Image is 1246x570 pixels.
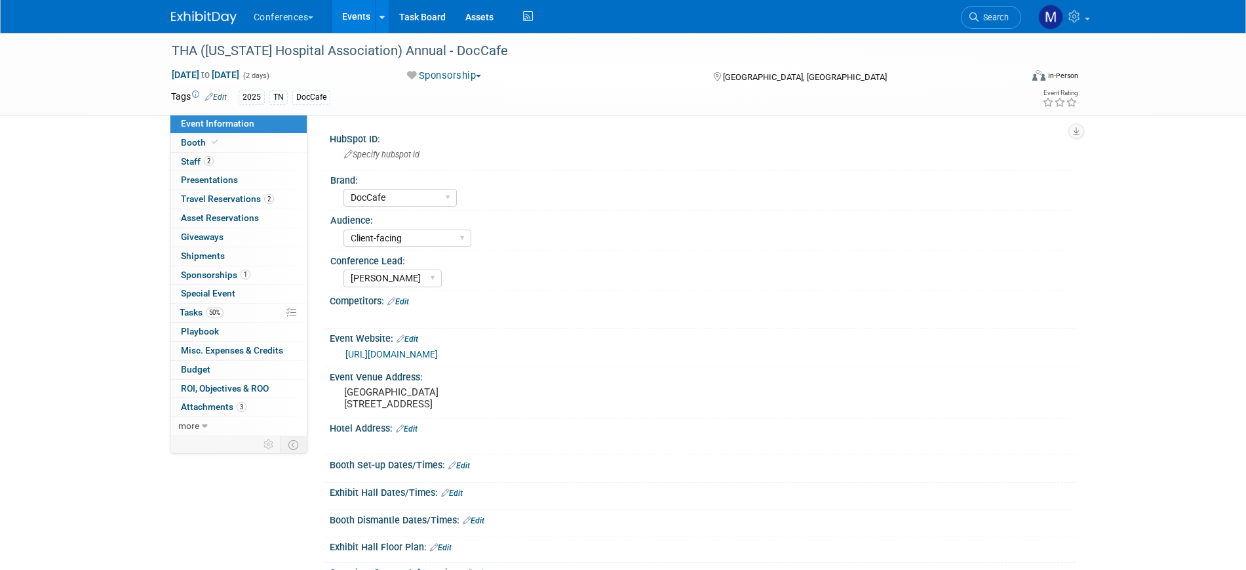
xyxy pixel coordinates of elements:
[258,436,281,453] td: Personalize Event Tab Strip
[1032,70,1045,81] img: Format-Inperson.png
[387,297,409,306] a: Edit
[204,156,214,166] span: 2
[441,489,463,498] a: Edit
[330,537,1076,554] div: Exhibit Hall Floor Plan:
[241,270,250,279] span: 1
[264,194,274,204] span: 2
[170,361,307,379] a: Budget
[170,190,307,209] a: Travel Reservations2
[171,69,240,81] span: [DATE] [DATE]
[330,329,1076,346] div: Event Website:
[181,326,219,336] span: Playbook
[330,483,1076,500] div: Exhibit Hall Dates/Times:
[330,129,1076,146] div: HubSpot ID:
[170,153,307,171] a: Staff2
[170,266,307,285] a: Sponsorships1
[723,72,887,82] span: [GEOGRAPHIC_DATA], [GEOGRAPHIC_DATA]
[330,367,1076,384] div: Event Venue Address:
[944,68,1079,88] div: Event Format
[239,91,265,104] div: 2025
[1047,71,1078,81] div: In-Person
[448,461,470,470] a: Edit
[330,510,1076,527] div: Booth Dismantle Dates/Times:
[961,6,1021,29] a: Search
[344,150,419,159] span: Specify hubspot id
[979,12,1009,22] span: Search
[292,91,330,104] div: DocCafe
[199,70,212,80] span: to
[330,418,1076,436] div: Hotel Address:
[170,323,307,341] a: Playbook
[242,71,269,80] span: (2 days)
[170,247,307,266] a: Shipments
[178,420,199,431] span: more
[206,308,224,317] span: 50%
[237,402,246,412] span: 3
[330,171,1070,187] div: Brand:
[167,39,1002,63] div: THA ([US_STATE] Hospital Association) Annual - DocCafe
[170,209,307,228] a: Asset Reservations
[402,69,486,83] button: Sponsorship
[330,251,1070,268] div: Conference Lead:
[463,516,484,525] a: Edit
[280,436,307,453] td: Toggle Event Tabs
[1038,5,1063,30] img: Marygrace LeGros
[170,380,307,398] a: ROI, Objectives & ROO
[1042,90,1078,96] div: Event Rating
[396,424,418,434] a: Edit
[397,335,418,344] a: Edit
[205,92,227,102] a: Edit
[269,91,288,104] div: TN
[170,115,307,133] a: Event Information
[330,291,1076,308] div: Competitors:
[345,349,438,359] a: [URL][DOMAIN_NAME]
[171,90,227,105] td: Tags
[181,383,269,394] span: ROI, Objectives & ROO
[171,11,237,24] img: ExhibitDay
[344,386,626,410] pre: [GEOGRAPHIC_DATA] [STREET_ADDRESS]
[181,345,283,356] span: Misc. Expenses & Credits
[181,232,224,242] span: Giveaways
[170,228,307,247] a: Giveaways
[170,285,307,303] a: Special Event
[181,251,225,261] span: Shipments
[170,342,307,360] a: Misc. Expenses & Credits
[181,401,246,412] span: Attachments
[330,455,1076,472] div: Booth Set-up Dates/Times:
[181,174,238,185] span: Presentations
[170,171,307,190] a: Presentations
[181,118,254,129] span: Event Information
[181,270,250,280] span: Sponsorships
[170,134,307,152] a: Booth
[430,543,452,552] a: Edit
[181,364,210,375] span: Budget
[181,137,221,148] span: Booth
[330,211,1070,227] div: Audience:
[181,213,259,223] span: Asset Reservations
[181,156,214,167] span: Staff
[170,304,307,322] a: Tasks50%
[212,138,218,146] i: Booth reservation complete
[170,398,307,417] a: Attachments3
[181,288,235,298] span: Special Event
[170,417,307,436] a: more
[180,307,224,317] span: Tasks
[181,193,274,204] span: Travel Reservations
